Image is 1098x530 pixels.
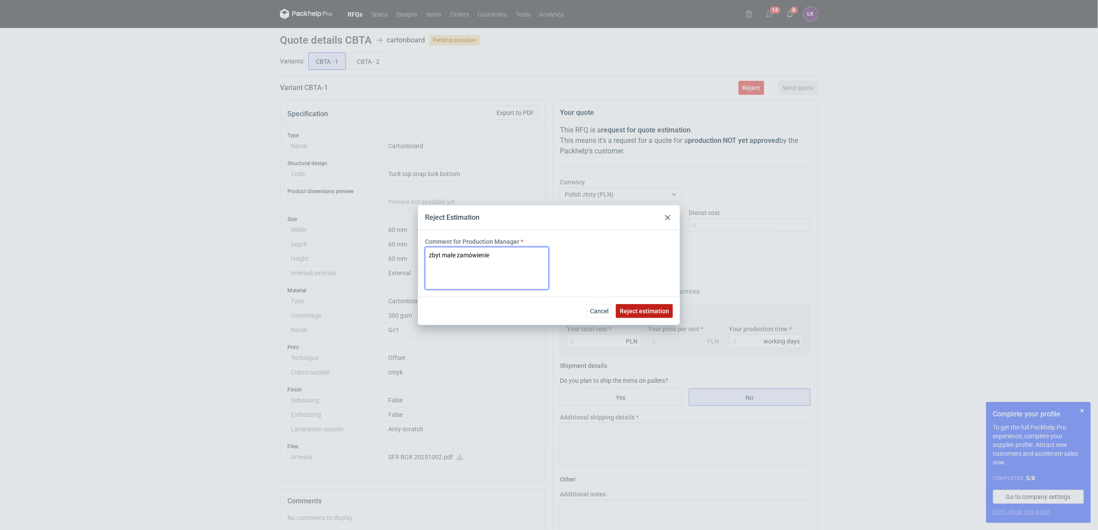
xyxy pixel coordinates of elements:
[586,304,612,318] button: Cancel
[425,213,480,222] div: Reject Estimation
[425,247,549,290] textarea: zbyt małe zamówienie
[425,237,519,246] label: Comment for Production Manager
[590,308,608,314] span: Cancel
[616,304,673,318] button: Reject estimation
[620,308,669,314] span: Reject estimation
